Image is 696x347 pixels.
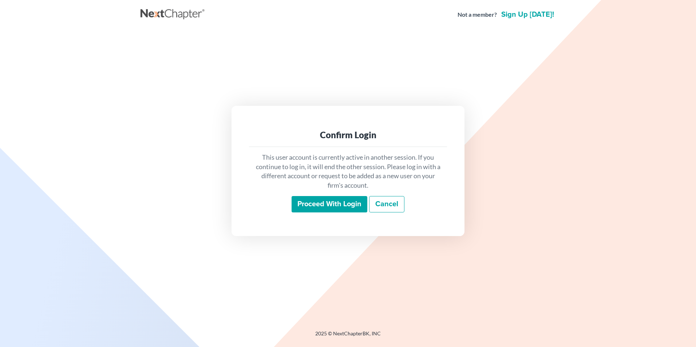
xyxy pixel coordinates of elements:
div: 2025 © NextChapterBK, INC [141,330,555,343]
strong: Not a member? [458,11,497,19]
div: Confirm Login [255,129,441,141]
p: This user account is currently active in another session. If you continue to log in, it will end ... [255,153,441,190]
input: Proceed with login [292,196,367,213]
a: Sign up [DATE]! [500,11,555,18]
a: Cancel [369,196,404,213]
